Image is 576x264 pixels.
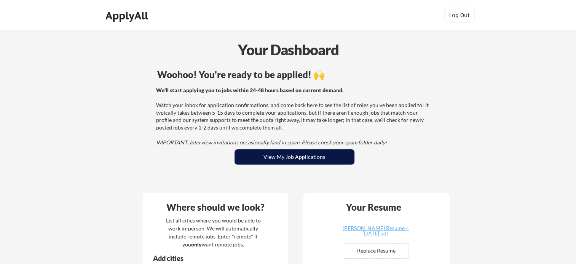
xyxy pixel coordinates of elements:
[444,8,475,23] button: Log Out
[156,139,387,146] em: IMPORTANT: Interview invitations occasionally land in spam. Please check your spam folder daily!
[191,241,202,248] strong: only
[330,226,421,236] div: [PERSON_NAME] Resume - [DATE].pdf
[336,203,412,212] div: Your Resume
[153,255,269,262] div: Add cities
[157,70,432,79] div: Woohoo! You're ready to be applied! 🙌
[105,9,150,22] div: ApplyAll
[156,86,431,146] div: Watch your inbox for application confirmations, and come back here to see the list of roles you'v...
[235,149,354,165] button: View My Job Applications
[145,203,286,212] div: Where should we look?
[1,39,576,61] div: Your Dashboard
[156,87,343,93] strong: We'll start applying you to jobs within 24-48 hours based on current demand.
[330,226,421,237] a: [PERSON_NAME] Resume - [DATE].pdf
[161,216,266,248] div: List all cities where you would be able to work in-person. We will automatically include remote j...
